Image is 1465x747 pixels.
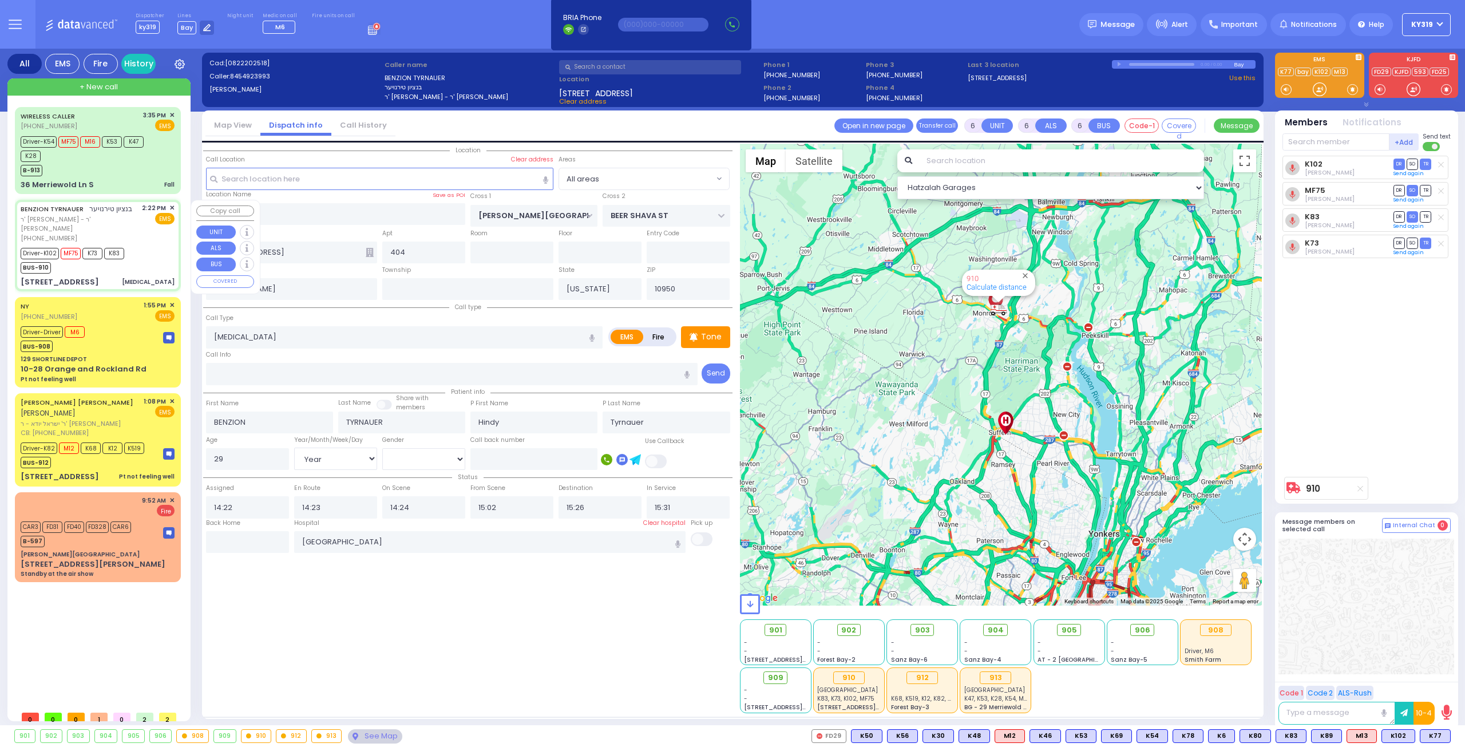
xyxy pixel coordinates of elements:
[122,730,144,742] div: 905
[1438,520,1448,531] span: 0
[21,262,51,274] span: BUS-910
[1393,211,1405,222] span: DR
[981,118,1013,133] button: UNIT
[58,136,78,148] span: MF75
[1305,186,1325,195] a: MF75
[452,473,484,481] span: Status
[445,388,490,396] span: Patient info
[169,397,175,406] span: ✕
[645,437,684,446] label: Use Callback
[102,442,122,454] span: K12
[113,713,130,721] span: 0
[163,527,175,539] img: message-box.svg
[1291,19,1337,30] span: Notifications
[1278,68,1294,76] a: K77
[45,713,62,721] span: 0
[470,436,525,445] label: Call back number
[21,559,165,570] div: [STREET_ADDRESS][PERSON_NAME]
[21,375,76,384] div: Pt not feeling well
[385,82,556,92] label: בנציון טירנויער
[470,399,508,408] label: P First Name
[1393,159,1405,169] span: DR
[385,73,556,83] label: BENZION TYRNAUER
[567,173,599,185] span: All areas
[1276,729,1306,743] div: BLS
[559,266,575,275] label: State
[643,519,686,528] label: Clear hospital
[915,625,930,636] span: 903
[21,215,138,234] span: ר' [PERSON_NAME] - ר' [PERSON_NAME]
[196,242,236,255] button: ALS
[84,54,118,74] div: Fire
[21,442,57,454] span: Driver-K82
[744,647,747,655] span: -
[817,638,821,647] span: -
[196,226,236,239] button: UNIT
[82,248,102,259] span: K73
[21,276,99,288] div: [STREET_ADDRESS]
[1392,68,1411,76] a: KJFD
[169,301,175,310] span: ✕
[169,496,175,505] span: ✕
[142,204,166,212] span: 2:22 PM
[164,180,175,189] div: Fall
[59,442,79,454] span: M12
[1336,686,1373,700] button: ALS-Rush
[763,60,862,70] span: Phone 1
[196,258,236,271] button: BUS
[260,120,331,131] a: Dispatch info
[21,121,77,131] span: [PHONE_NUMBER]
[382,436,404,445] label: Gender
[144,397,166,406] span: 1:08 PM
[866,93,922,102] label: [PHONE_NUMBER]
[385,92,556,102] label: ר' [PERSON_NAME] - ר' [PERSON_NAME]
[866,83,964,93] span: Phone 4
[1381,729,1415,743] div: BLS
[196,275,254,288] button: COVERED
[817,733,822,739] img: red-radio-icon.svg
[1305,221,1355,230] span: Dov Guttman
[159,713,176,721] span: 2
[1430,68,1449,76] a: FD25
[922,729,954,743] div: BLS
[155,310,175,322] span: EMS
[563,13,601,23] span: BRIA Phone
[206,168,554,189] input: Search location here
[887,729,918,743] div: BLS
[1393,223,1424,230] a: Send again
[276,730,306,742] div: 912
[988,625,1004,636] span: 904
[1420,238,1431,248] span: TR
[396,394,429,402] small: Share with
[763,83,862,93] span: Phone 2
[225,58,270,68] span: [0822202518]
[21,550,140,559] div: [PERSON_NAME][GEOGRAPHIC_DATA]
[209,85,381,94] label: [PERSON_NAME]
[89,204,132,214] span: בנציון טירנויער
[1393,249,1424,256] a: Send again
[1135,625,1150,636] span: 906
[1393,185,1405,196] span: DR
[1305,247,1355,256] span: Pinchas Braun
[21,536,45,547] span: B-597
[1306,484,1320,493] a: 910
[1411,19,1433,30] span: ky319
[559,168,714,189] span: All areas
[21,363,146,375] div: 10-28 Orange and Rockland Rd
[61,248,81,259] span: MF75
[1285,116,1328,129] button: Members
[104,248,124,259] span: K83
[21,408,76,418] span: [PERSON_NAME]
[21,151,41,162] span: K28
[1101,729,1132,743] div: BLS
[45,17,121,31] img: Logo
[227,13,253,19] label: Night unit
[124,136,144,148] span: K47
[1420,185,1431,196] span: TR
[1038,638,1041,647] span: -
[206,519,240,528] label: Back Home
[312,730,342,742] div: 913
[1282,518,1382,533] h5: Message members on selected call
[338,398,371,408] label: Last Name
[1020,270,1031,281] button: Close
